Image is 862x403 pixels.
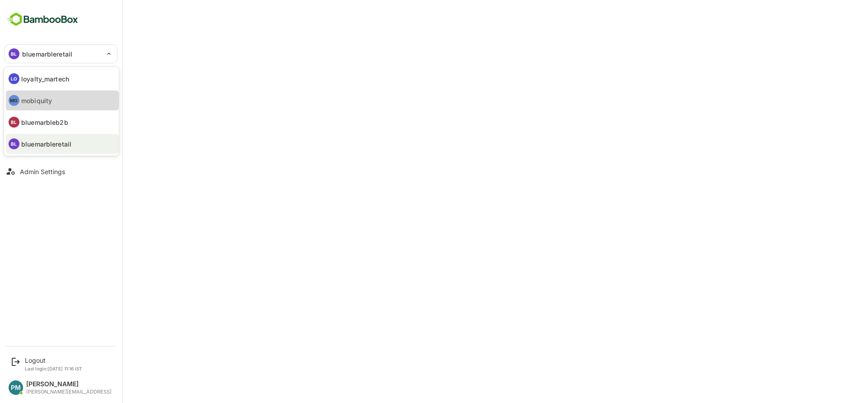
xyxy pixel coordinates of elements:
p: bluemarbleretail [21,139,71,149]
div: MO [9,95,19,106]
p: mobiquity [21,96,52,105]
p: loyalty_martech [21,74,69,84]
div: BL [9,117,19,128]
div: BL [9,138,19,149]
div: LO [9,73,19,84]
p: bluemarbleb2b [21,118,68,127]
